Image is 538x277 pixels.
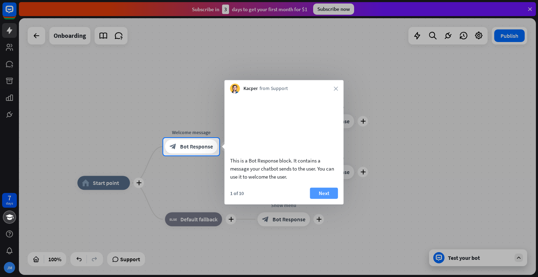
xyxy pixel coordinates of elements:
[230,156,338,180] div: This is a Bot Response block. It contains a message your chatbot sends to the user. You can use i...
[310,187,338,199] button: Next
[243,85,258,92] span: Kacper
[230,190,244,196] div: 1 of 10
[334,86,338,91] i: close
[260,85,288,92] span: from Support
[170,143,177,150] i: block_bot_response
[6,3,27,24] button: Open LiveChat chat widget
[180,143,213,150] span: Bot Response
